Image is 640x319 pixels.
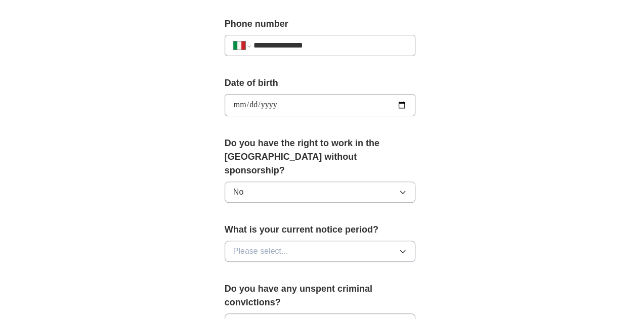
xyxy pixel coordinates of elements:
button: No [225,181,416,203]
label: Do you have the right to work in the [GEOGRAPHIC_DATA] without sponsorship? [225,136,416,177]
label: What is your current notice period? [225,223,416,237]
label: Do you have any unspent criminal convictions? [225,282,416,309]
label: Phone number [225,17,416,31]
button: Please select... [225,241,416,262]
label: Date of birth [225,76,416,90]
span: Please select... [233,245,288,257]
span: No [233,186,243,198]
